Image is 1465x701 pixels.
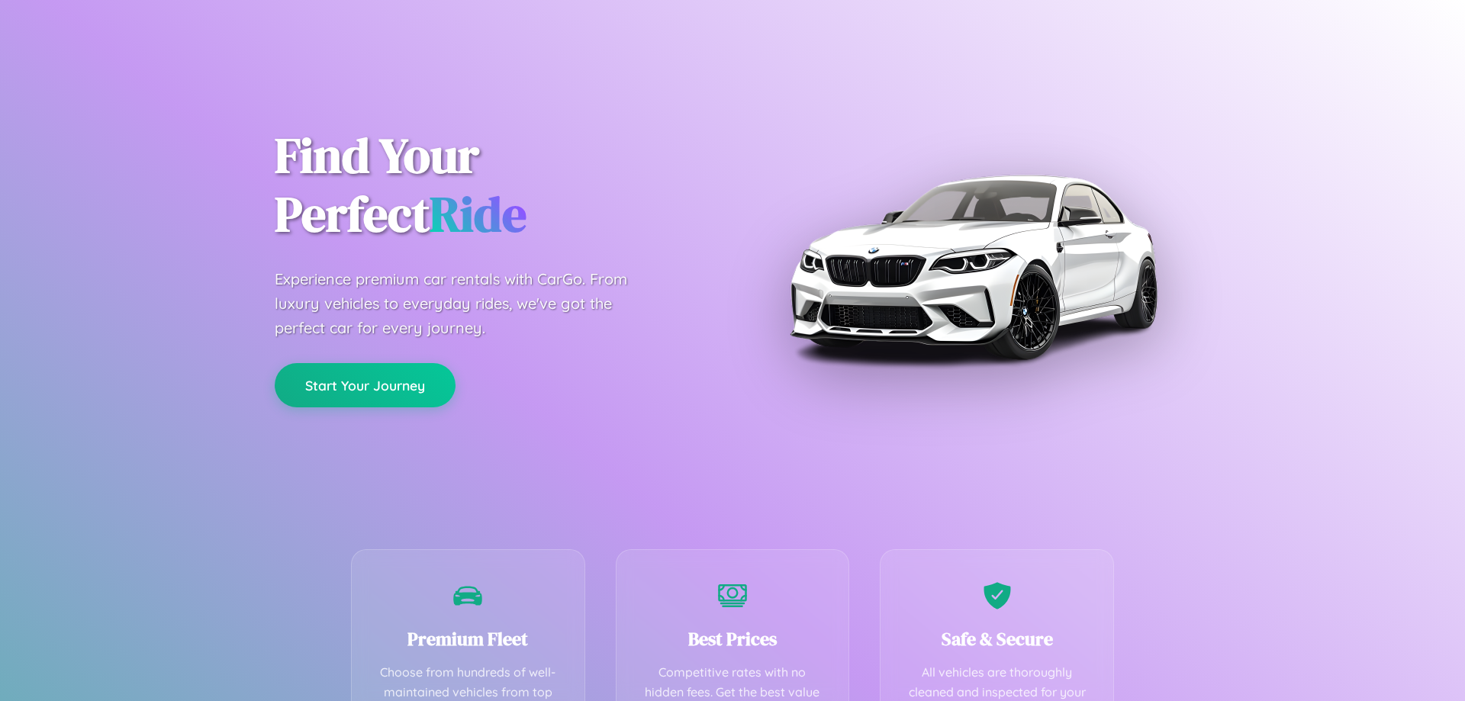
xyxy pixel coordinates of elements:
[639,626,826,651] h3: Best Prices
[430,181,526,247] span: Ride
[275,267,656,340] p: Experience premium car rentals with CarGo. From luxury vehicles to everyday rides, we've got the ...
[275,127,710,244] h1: Find Your Perfect
[903,626,1090,651] h3: Safe & Secure
[782,76,1164,458] img: Premium BMW car rental vehicle
[375,626,562,651] h3: Premium Fleet
[275,363,456,407] button: Start Your Journey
